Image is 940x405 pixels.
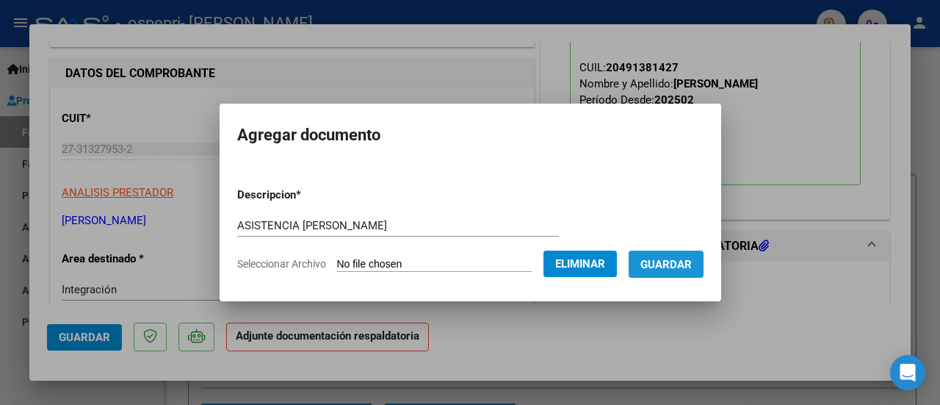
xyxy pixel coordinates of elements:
button: Eliminar [543,251,617,277]
span: Eliminar [555,257,605,270]
button: Guardar [629,251,704,278]
div: Open Intercom Messenger [890,355,925,390]
p: Descripcion [237,187,377,204]
h2: Agregar documento [237,121,704,149]
span: Guardar [640,258,692,271]
span: Seleccionar Archivo [237,258,326,270]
